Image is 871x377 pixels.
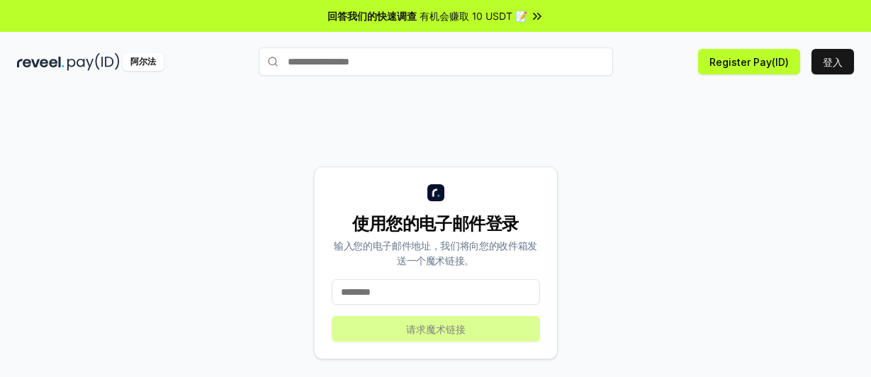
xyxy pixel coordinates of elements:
img: logo_small [427,184,444,201]
font: 输入您的电子邮件地址，我们将向您的收件箱发送一个魔术链接。 [334,240,537,266]
img: 付款编号 [67,53,120,71]
button: 登入 [811,49,854,74]
img: 揭示黑暗 [17,53,64,71]
font: 阿尔法 [130,56,156,67]
font: 回答我们的快速调查 [327,10,417,22]
button: Register Pay(ID) [698,49,800,74]
font: 使用您的电子邮件登录 [352,213,518,234]
font: 有机会赚取 10 USDT 📝 [420,10,527,22]
font: 登入 [823,56,843,68]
